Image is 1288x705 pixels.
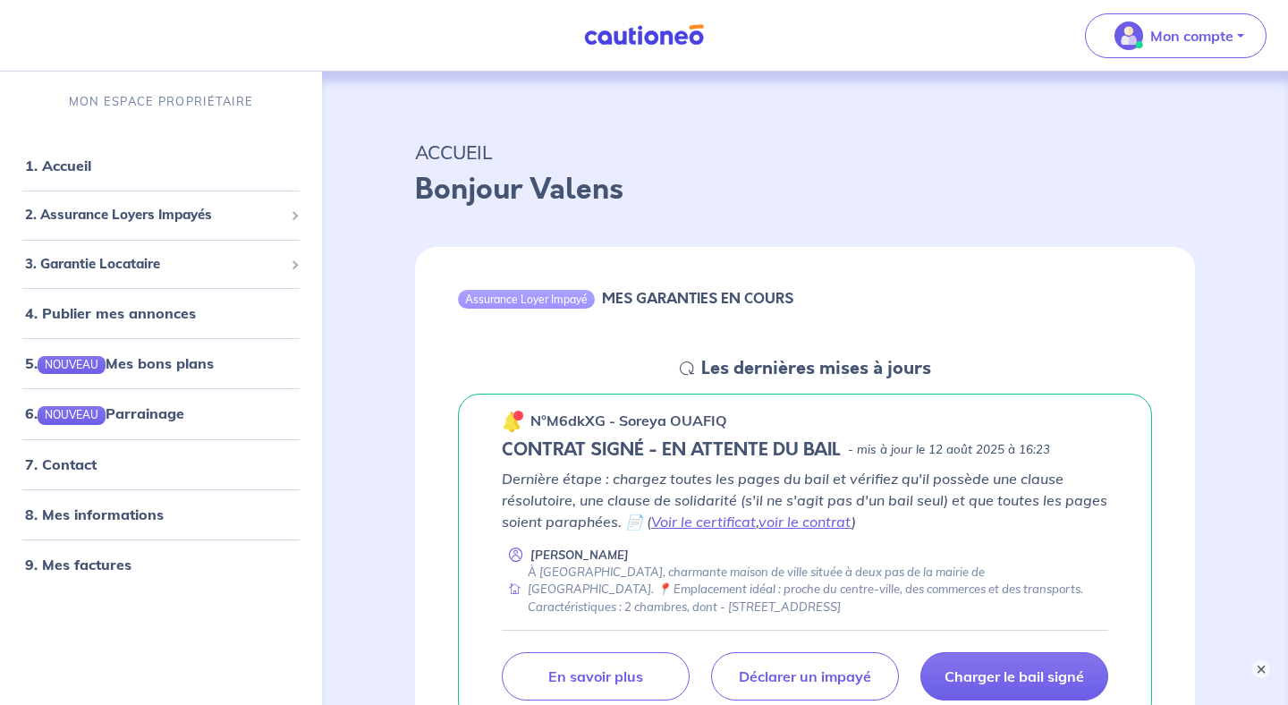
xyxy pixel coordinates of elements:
a: 1. Accueil [25,157,91,174]
div: state: CONTRACT-SIGNED, Context: NEW,CHOOSE-CERTIFICATE,ALONE,RENTER-DOCUMENTS [502,439,1108,461]
p: [PERSON_NAME] [530,547,629,564]
a: 4. Publier mes annonces [25,304,196,322]
div: 8. Mes informations [7,497,315,532]
p: MON ESPACE PROPRIÉTAIRE [69,93,253,110]
h5: Les dernières mises à jours [701,358,931,379]
p: Mon compte [1150,25,1233,47]
button: illu_account_valid_menu.svgMon compte [1085,13,1267,58]
p: - mis à jour le 12 août 2025 à 16:23 [848,441,1050,459]
a: 6.NOUVEAUParrainage [25,404,184,422]
div: 6.NOUVEAUParrainage [7,395,315,431]
img: illu_account_valid_menu.svg [1114,21,1143,50]
p: ACCUEIL [415,136,1195,168]
h5: CONTRAT SIGNÉ - EN ATTENTE DU BAIL [502,439,841,461]
p: n°M6dkXG - Soreya OUAFIQ [530,410,727,431]
div: 2. Assurance Loyers Impayés [7,198,315,233]
p: Dernière étape : chargez toutes les pages du bail et vérifiez qu'il possède une clause résolutoir... [502,468,1108,532]
div: 9. Mes factures [7,547,315,582]
span: 2. Assurance Loyers Impayés [25,205,284,225]
p: Bonjour Valens [415,168,1195,211]
a: 7. Contact [25,455,97,473]
button: × [1252,660,1270,678]
a: Voir le certificat [651,513,756,531]
a: 8. Mes informations [25,505,164,523]
img: Cautioneo [577,24,711,47]
div: 3. Garantie Locataire [7,247,315,282]
a: 5.NOUVEAUMes bons plans [25,354,214,372]
div: 1. Accueil [7,148,315,183]
span: 3. Garantie Locataire [25,254,284,275]
img: 🔔 [502,411,523,432]
a: 9. Mes factures [25,556,131,573]
div: Assurance Loyer Impayé [458,290,595,308]
div: 7. Contact [7,446,315,482]
h6: MES GARANTIES EN COURS [602,290,793,307]
div: À [GEOGRAPHIC_DATA], charmante maison de ville située à deux pas de la mairie de [GEOGRAPHIC_DATA... [502,564,1108,616]
a: voir le contrat [758,513,852,531]
div: 5.NOUVEAUMes bons plans [7,345,315,381]
div: 4. Publier mes annonces [7,295,315,331]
